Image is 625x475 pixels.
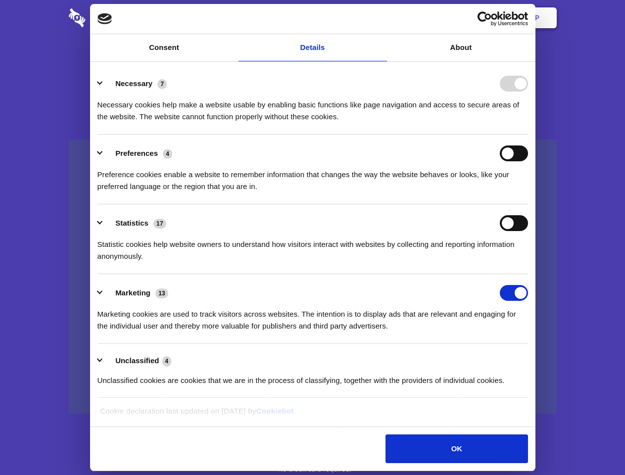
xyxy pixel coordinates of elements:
iframe: Drift Widget Chat Controller [576,426,613,463]
span: 4 [163,149,172,159]
a: Cookiebot [256,407,294,415]
img: logo-wordmark-white-trans-d4663122ce5f474addd5e946df7df03e33cb6a1c49d2221995e7729f52c070b2.svg [69,8,153,27]
span: 4 [162,356,172,366]
a: Pricing [290,2,334,33]
h1: Eliminate Slack Data Loss. [69,45,557,80]
span: 13 [155,288,168,298]
a: Wistia video thumbnail [69,140,557,414]
a: Consent [90,34,239,61]
button: OK [385,434,528,463]
div: Cookie declaration last updated on [DATE] by [93,405,532,425]
img: logo [97,13,112,24]
a: Details [239,34,387,61]
a: Login [449,2,492,33]
div: Necessary cookies help make a website usable by enabling basic functions like page navigation and... [97,92,528,123]
button: Unclassified (4) [97,355,178,367]
div: Marketing cookies are used to track visitors across websites. The intention is to display ads tha... [97,301,528,332]
h4: Auto-redaction of sensitive data, encrypted data sharing and self-destructing private chats. Shar... [69,90,557,123]
label: Statistics [115,219,148,227]
button: Statistics (17) [97,215,173,231]
label: Necessary [115,79,152,88]
button: Preferences (4) [97,145,179,161]
label: Marketing [115,288,150,297]
label: Preferences [115,149,158,157]
a: Usercentrics Cookiebot - opens in a new window [441,11,528,26]
div: Preference cookies enable a website to remember information that changes the way the website beha... [97,161,528,192]
span: 17 [153,219,166,229]
a: Contact [401,2,447,33]
button: Necessary (7) [97,76,173,92]
button: Marketing (13) [97,285,175,301]
span: 7 [157,79,167,89]
div: Statistic cookies help website owners to understand how visitors interact with websites by collec... [97,231,528,262]
div: Unclassified cookies are cookies that we are in the process of classifying, together with the pro... [97,367,528,386]
a: About [387,34,535,61]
